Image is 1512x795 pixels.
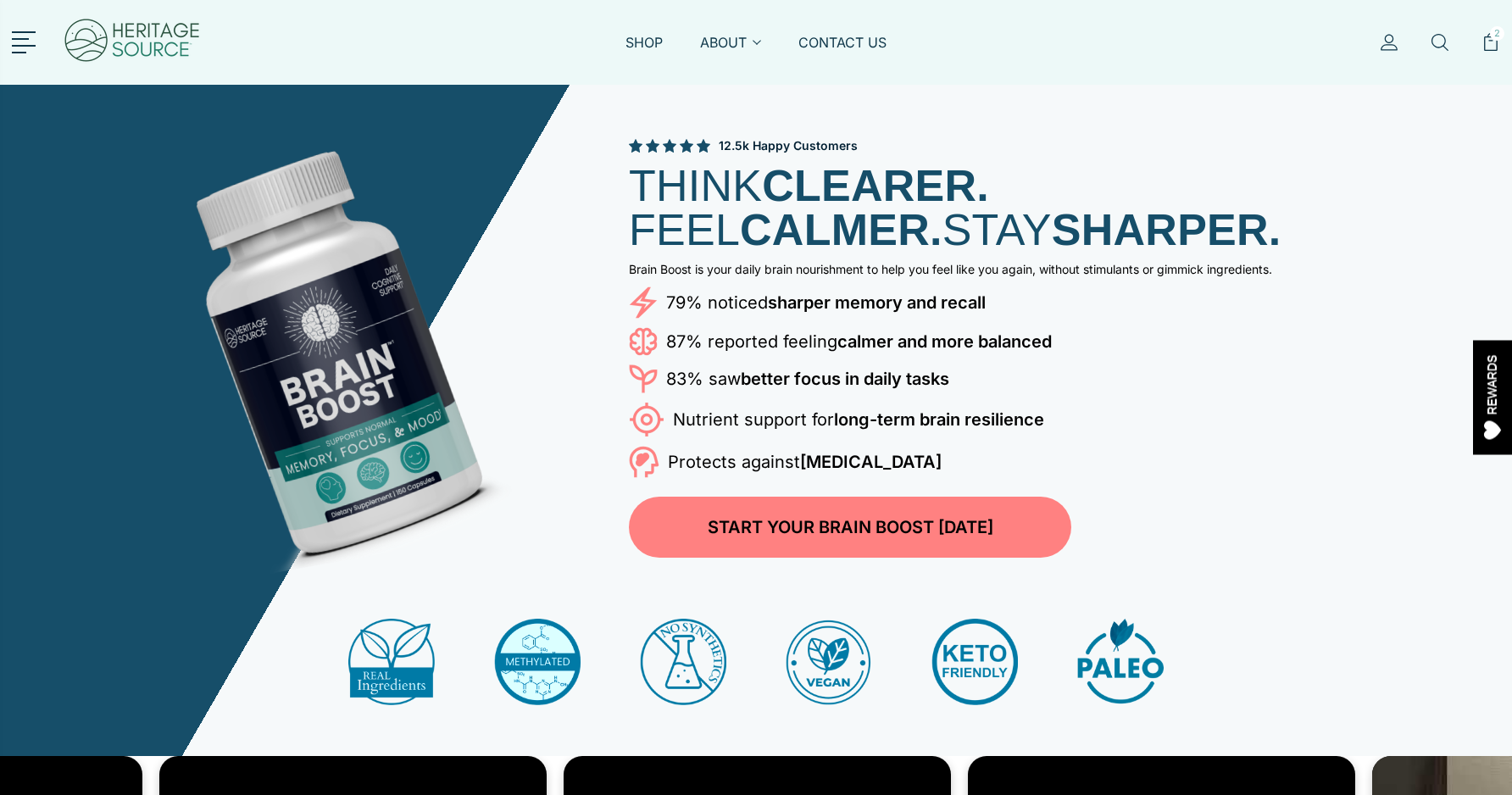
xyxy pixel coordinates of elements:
strong: calmer and more balanced [837,331,1052,352]
a: ABOUT [700,33,761,72]
p: 87% reported feeling [666,328,1052,355]
img: Keto Friendly [786,619,872,705]
strong: sharper memory and recall [768,292,986,313]
p: Protects against [668,448,942,475]
a: CONTACT US [798,33,887,72]
img: All Ingredients [348,619,435,705]
strong: long-term brain resilience [834,409,1044,430]
span: 12.5k Happy Customers [719,137,858,154]
img: Brain Boost Bottle [86,102,577,592]
img: Heritage Source [63,8,202,76]
strong: CLEARER. [762,161,989,210]
p: Nutrient support for [673,406,1044,433]
a: 2 [1481,33,1500,72]
strong: [MEDICAL_DATA] [800,452,942,472]
img: Mental Health [494,619,581,705]
img: Paleo [931,619,1018,705]
strong: better focus in daily tasks [741,369,949,389]
a: START YOUR BRAIN BOOST [DATE] [629,497,1071,558]
img: Paleo [1077,619,1164,705]
img: Vegan [640,619,726,705]
strong: SHARPER. [1052,205,1281,254]
h1: THINK FEEL STAY [629,164,1392,252]
strong: CALMER. [740,205,942,254]
p: Brain Boost is your daily brain nourishment to help you feel like you again, without stimulants o... [629,262,1392,276]
a: SHOP [625,33,663,72]
span: 2 [1490,26,1504,41]
p: 83% saw [666,365,949,392]
p: 79% noticed [666,289,986,316]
